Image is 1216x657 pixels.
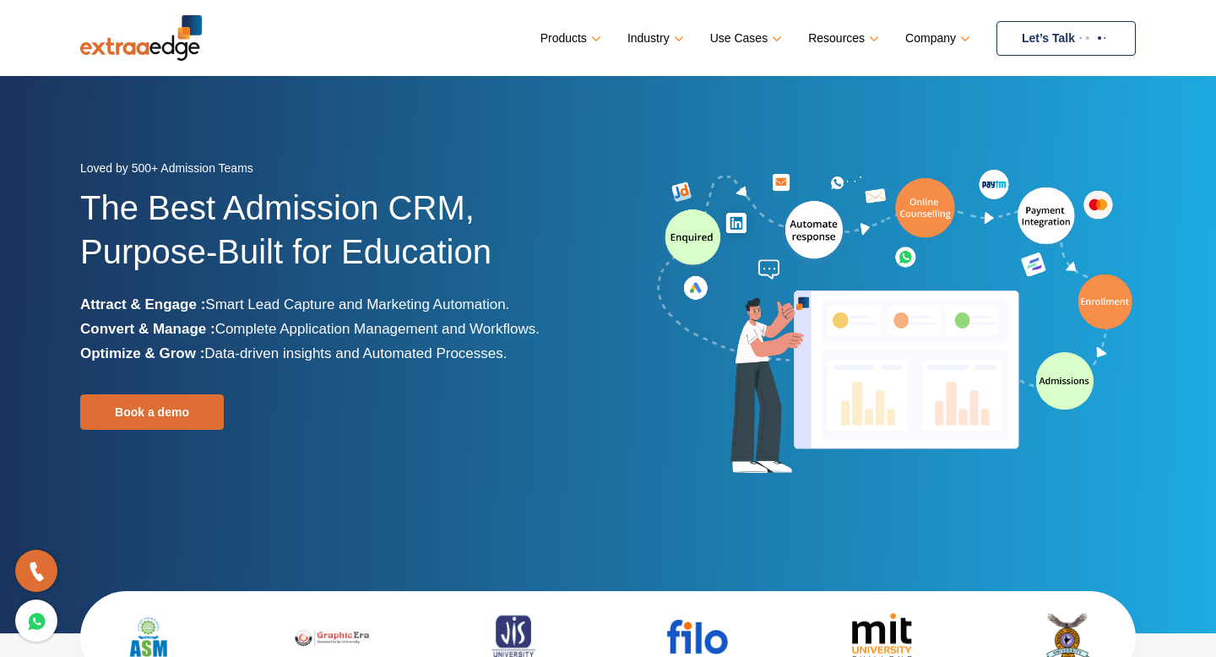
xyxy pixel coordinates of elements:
[80,321,215,337] b: Convert & Manage :
[215,321,540,337] span: Complete Application Management and Workflows.
[80,345,204,361] b: Optimize & Grow :
[80,156,595,186] div: Loved by 500+ Admission Teams
[905,26,967,51] a: Company
[540,26,598,51] a: Products
[627,26,681,51] a: Industry
[80,296,205,312] b: Attract & Engage :
[808,26,876,51] a: Resources
[205,296,509,312] span: Smart Lead Capture and Marketing Automation.
[710,26,779,51] a: Use Cases
[80,394,224,430] a: Book a demo
[80,186,595,292] h1: The Best Admission CRM, Purpose-Built for Education
[654,166,1136,481] img: admission-software-home-page-header
[996,21,1136,56] a: Let’s Talk
[204,345,507,361] span: Data-driven insights and Automated Processes.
